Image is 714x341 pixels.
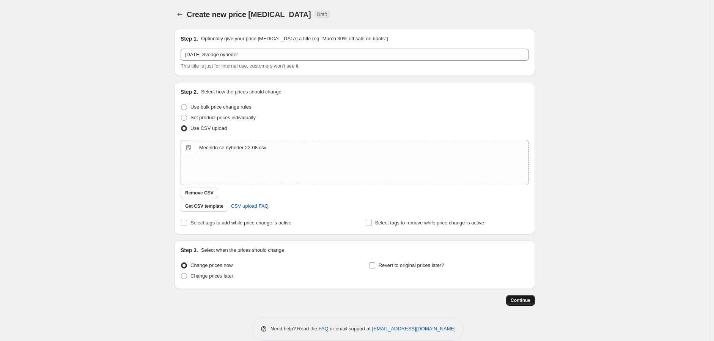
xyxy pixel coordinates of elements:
[190,220,291,226] span: Select tags to add while price change is active
[181,188,218,198] button: Remove CSV
[181,201,228,212] button: Get CSV template
[181,63,298,69] span: This title is just for internal use, customers won't see it
[231,202,269,210] span: CSV upload FAQ
[181,49,529,61] input: 30% off holiday sale
[190,115,256,120] span: Set product prices individually
[185,190,214,196] span: Remove CSV
[271,326,319,332] span: Need help? Read the
[190,125,227,131] span: Use CSV upload
[226,200,273,212] a: CSV upload FAQ
[199,144,266,152] div: Mecindo se nyheder 22-08.csv
[181,35,198,43] h2: Step 1.
[201,35,388,43] p: Optionally give your price [MEDICAL_DATA] a title (eg "March 30% off sale on boots")
[511,297,530,303] span: Continue
[317,11,327,17] span: Draft
[372,326,456,332] a: [EMAIL_ADDRESS][DOMAIN_NAME]
[190,262,233,268] span: Change prices now
[201,88,282,96] p: Select how the prices should change
[190,104,251,110] span: Use bulk price change rules
[329,326,372,332] span: or email support at
[190,273,233,279] span: Change prices later
[185,203,223,209] span: Get CSV template
[181,246,198,254] h2: Step 3.
[375,220,484,226] span: Select tags to remove while price change is active
[187,10,311,19] span: Create new price [MEDICAL_DATA]
[201,246,284,254] p: Select when the prices should change
[181,88,198,96] h2: Step 2.
[379,262,444,268] span: Revert to original prices later?
[506,295,535,306] button: Continue
[175,9,185,20] button: Price change jobs
[319,326,329,332] a: FAQ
